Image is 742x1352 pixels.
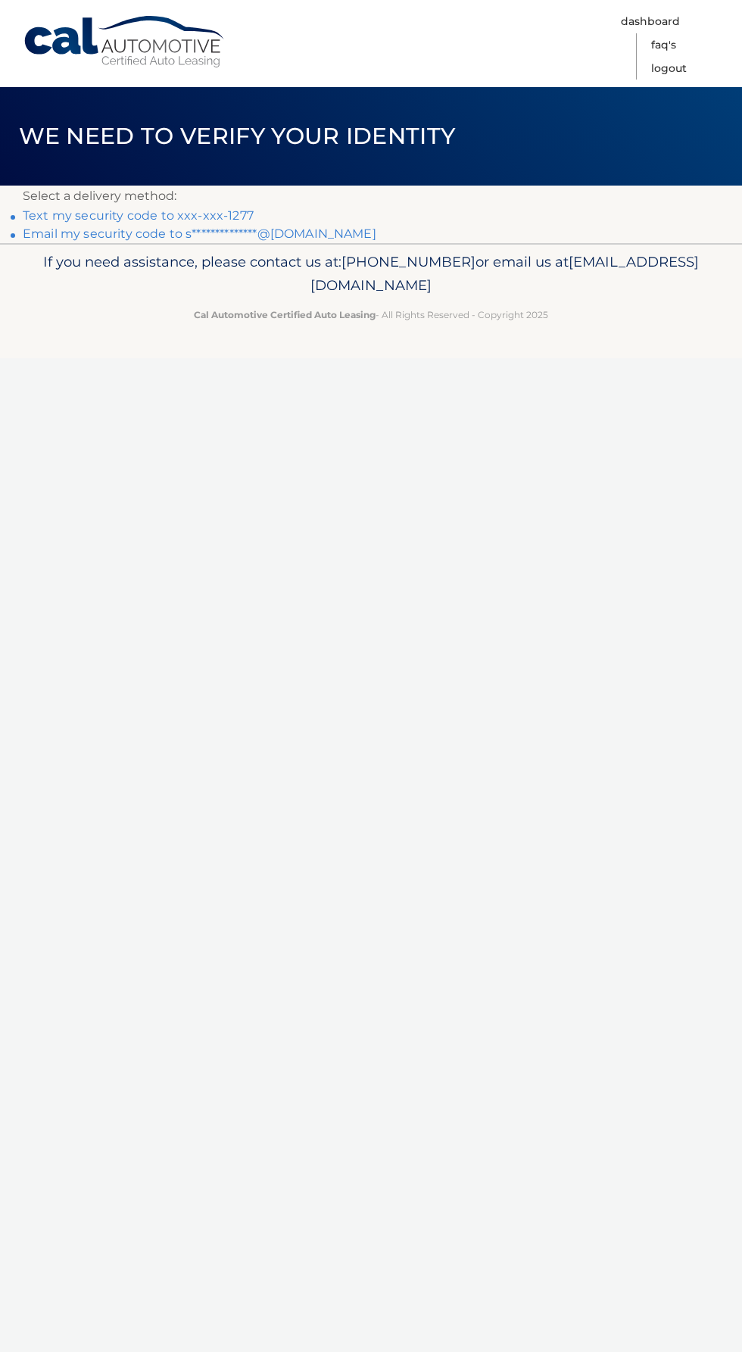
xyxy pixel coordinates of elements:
a: Logout [651,57,687,80]
strong: Cal Automotive Certified Auto Leasing [194,309,376,320]
a: FAQ's [651,33,676,57]
p: - All Rights Reserved - Copyright 2025 [23,307,719,323]
a: Text my security code to xxx-xxx-1277 [23,208,254,223]
p: Select a delivery method: [23,186,719,207]
span: [PHONE_NUMBER] [341,253,475,270]
p: If you need assistance, please contact us at: or email us at [23,250,719,298]
span: We need to verify your identity [19,122,456,150]
a: Cal Automotive [23,15,227,69]
a: Dashboard [621,10,680,33]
